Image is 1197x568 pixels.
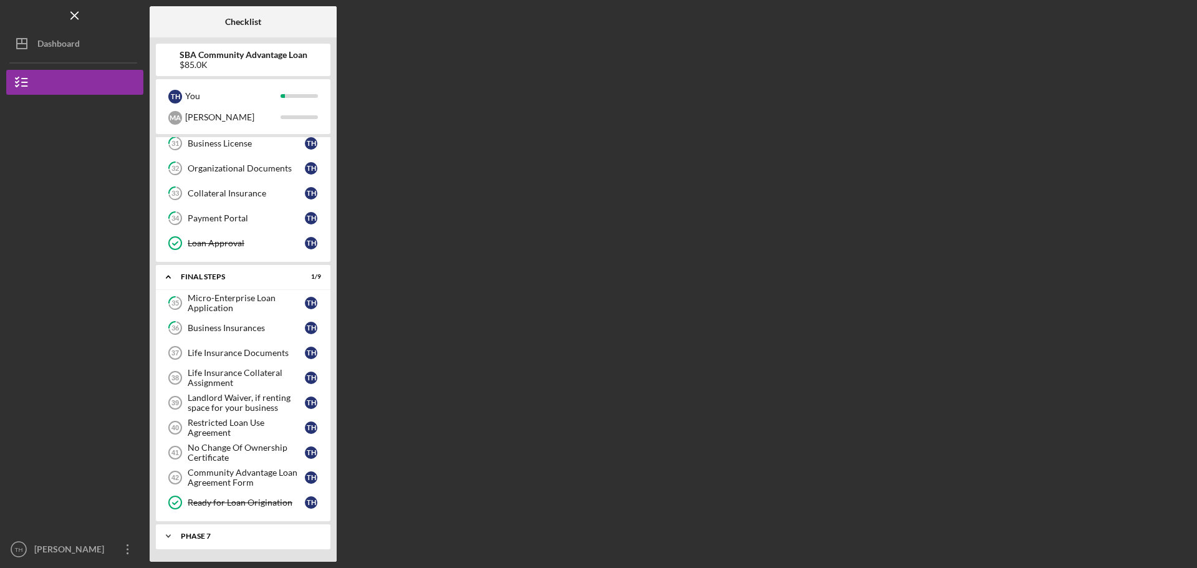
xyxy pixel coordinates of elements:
[188,323,305,333] div: Business Insurances
[6,31,143,56] button: Dashboard
[181,273,290,281] div: FINAL STEPS
[162,231,324,256] a: Loan ApprovalTH
[171,399,179,407] tspan: 39
[6,537,143,562] button: TH[PERSON_NAME]
[305,347,317,359] div: T H
[305,372,317,384] div: T H
[180,60,307,70] div: $85.0K
[162,490,324,515] a: Ready for Loan OriginationTH
[171,140,179,148] tspan: 31
[188,293,305,313] div: Micro-Enterprise Loan Application
[171,299,179,307] tspan: 35
[305,237,317,249] div: T H
[162,390,324,415] a: 39Landlord Waiver, if renting space for your businessTH
[188,188,305,198] div: Collateral Insurance
[305,322,317,334] div: T H
[37,31,80,59] div: Dashboard
[305,212,317,224] div: T H
[305,162,317,175] div: T H
[171,374,179,382] tspan: 38
[162,181,324,206] a: 33Collateral InsuranceTH
[188,468,305,488] div: Community Advantage Loan Agreement Form
[305,297,317,309] div: T H
[162,440,324,465] a: 41No Change Of Ownership CertificateTH
[162,156,324,181] a: 32Organizational DocumentsTH
[171,214,180,223] tspan: 34
[188,498,305,508] div: Ready for Loan Origination
[171,474,179,481] tspan: 42
[162,291,324,315] a: 35Micro-Enterprise Loan ApplicationTH
[188,163,305,173] div: Organizational Documents
[162,365,324,390] a: 38Life Insurance Collateral AssignmentTH
[171,449,179,456] tspan: 41
[185,85,281,107] div: You
[305,496,317,509] div: T H
[188,393,305,413] div: Landlord Waiver, if renting space for your business
[188,418,305,438] div: Restricted Loan Use Agreement
[171,165,179,173] tspan: 32
[188,443,305,463] div: No Change Of Ownership Certificate
[162,340,324,365] a: 37Life Insurance DocumentsTH
[31,537,112,565] div: [PERSON_NAME]
[188,368,305,388] div: Life Insurance Collateral Assignment
[181,532,315,540] div: Phase 7
[185,107,281,128] div: [PERSON_NAME]
[162,206,324,231] a: 34Payment PortalTH
[305,446,317,459] div: T H
[171,349,179,357] tspan: 37
[299,273,321,281] div: 1 / 9
[162,465,324,490] a: 42Community Advantage Loan Agreement FormTH
[171,324,180,332] tspan: 36
[305,471,317,484] div: T H
[162,131,324,156] a: 31Business LicenseTH
[171,424,179,431] tspan: 40
[162,415,324,440] a: 40Restricted Loan Use AgreementTH
[15,546,23,553] text: TH
[168,111,182,125] div: M A
[305,187,317,200] div: T H
[162,315,324,340] a: 36Business InsurancesTH
[305,137,317,150] div: T H
[305,421,317,434] div: T H
[225,17,261,27] b: Checklist
[180,50,307,60] b: SBA Community Advantage Loan
[188,238,305,248] div: Loan Approval
[188,348,305,358] div: Life Insurance Documents
[171,190,179,198] tspan: 33
[168,90,182,103] div: T H
[188,138,305,148] div: Business License
[188,213,305,223] div: Payment Portal
[305,397,317,409] div: T H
